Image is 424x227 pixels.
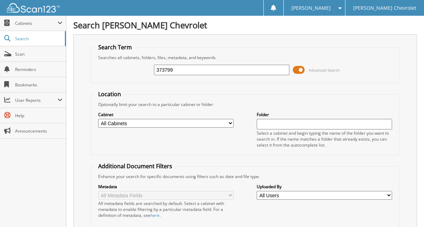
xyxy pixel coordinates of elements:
legend: Search Term [95,43,135,51]
div: Select a cabinet and begin typing the name of the folder you want to search in. If the name match... [257,130,392,148]
span: Bookmarks [15,82,62,88]
span: [PERSON_NAME] [291,6,331,10]
iframe: Chat Widget [389,193,424,227]
div: All metadata fields are searched by default. Select a cabinet with metadata to enable filtering b... [98,200,234,218]
span: Help [15,113,62,119]
legend: Additional Document Filters [95,162,176,170]
legend: Location [95,90,124,98]
a: here [150,212,160,218]
label: Cabinet [98,112,234,118]
label: Metadata [98,184,234,190]
div: Enhance your search for specific documents using filters such as date and file type. [95,173,396,179]
span: Cabinets [15,20,58,26]
span: Advanced Search [309,68,340,73]
div: Optionally limit your search to a particular cabinet or folder [95,101,396,107]
div: Searches all cabinets, folders, files, metadata, and keywords [95,55,396,61]
label: Uploaded By [257,184,392,190]
label: Folder [257,112,392,118]
span: Announcements [15,128,62,134]
span: Scan [15,51,62,57]
span: Search [15,36,61,42]
span: User Reports [15,97,58,103]
span: Reminders [15,66,62,72]
h1: Search [PERSON_NAME] Chevrolet [73,19,417,31]
span: [PERSON_NAME] Chevrolet [353,6,416,10]
img: scan123-logo-white.svg [7,3,60,13]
